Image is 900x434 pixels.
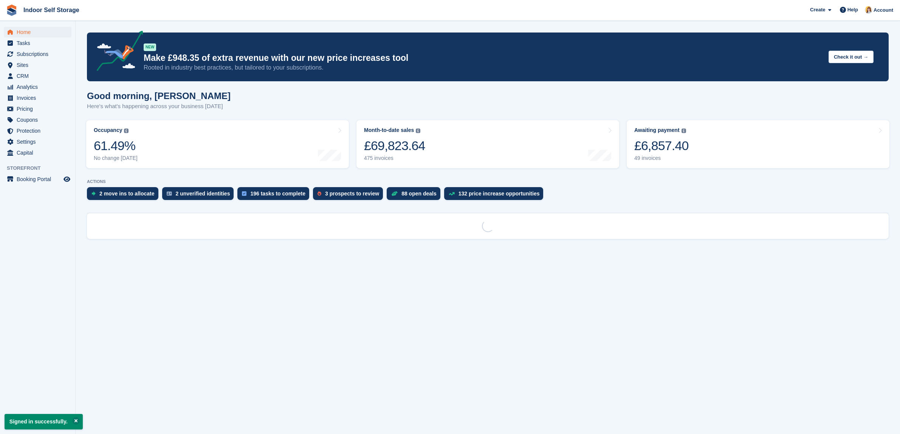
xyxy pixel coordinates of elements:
[87,91,231,101] h1: Good morning, [PERSON_NAME]
[364,127,414,133] div: Month-to-date sales
[87,179,889,184] p: ACTIONS
[162,187,238,204] a: 2 unverified identities
[829,51,874,63] button: Check it out →
[5,414,83,429] p: Signed in successfully.
[7,164,75,172] span: Storefront
[4,174,71,184] a: menu
[90,31,143,74] img: price-adjustments-announcement-icon-8257ccfd72463d97f412b2fc003d46551f7dbcb40ab6d574587a9cd5c0d94...
[17,174,62,184] span: Booking Portal
[94,127,122,133] div: Occupancy
[387,187,444,204] a: 88 open deals
[17,147,62,158] span: Capital
[62,175,71,184] a: Preview store
[4,93,71,103] a: menu
[459,191,540,197] div: 132 price increase opportunities
[99,191,155,197] div: 2 move ins to allocate
[444,187,547,204] a: 132 price increase opportunities
[17,104,62,114] span: Pricing
[17,60,62,70] span: Sites
[4,136,71,147] a: menu
[144,53,823,64] p: Make £948.35 of extra revenue with our new price increases tool
[449,192,455,195] img: price_increase_opportunities-93ffe204e8149a01c8c9dc8f82e8f89637d9d84a8eef4429ea346261dce0b2c0.svg
[87,187,162,204] a: 2 move ins to allocate
[847,6,858,14] span: Help
[391,191,398,196] img: deal-1b604bf984904fb50ccaf53a9ad4b4a5d6e5aea283cecdc64d6e3604feb123c2.svg
[4,115,71,125] a: menu
[634,155,689,161] div: 49 invoices
[874,6,893,14] span: Account
[17,115,62,125] span: Coupons
[627,120,889,168] a: Awaiting payment £6,857.40 49 invoices
[17,49,62,59] span: Subscriptions
[91,191,96,196] img: move_ins_to_allocate_icon-fdf77a2bb77ea45bf5b3d319d69a93e2d87916cf1d5bf7949dd705db3b84f3ca.svg
[4,82,71,92] a: menu
[242,191,246,196] img: task-75834270c22a3079a89374b754ae025e5fb1db73e45f91037f5363f120a921f8.svg
[4,71,71,81] a: menu
[17,126,62,136] span: Protection
[86,120,349,168] a: Occupancy 61.49% No change [DATE]
[313,187,387,204] a: 3 prospects to review
[4,27,71,37] a: menu
[634,127,680,133] div: Awaiting payment
[176,191,230,197] div: 2 unverified identities
[20,4,82,16] a: Indoor Self Storage
[4,38,71,48] a: menu
[364,138,425,153] div: £69,823.64
[682,129,686,133] img: icon-info-grey-7440780725fd019a000dd9b08b2336e03edf1995a4989e88bcd33f0948082b44.svg
[401,191,437,197] div: 88 open deals
[17,38,62,48] span: Tasks
[94,138,138,153] div: 61.49%
[144,43,156,51] div: NEW
[318,191,321,196] img: prospect-51fa495bee0391a8d652442698ab0144808aea92771e9ea1ae160a38d050c398.svg
[865,6,872,14] img: Joanne Smith
[17,93,62,103] span: Invoices
[124,129,129,133] img: icon-info-grey-7440780725fd019a000dd9b08b2336e03edf1995a4989e88bcd33f0948082b44.svg
[4,60,71,70] a: menu
[144,64,823,72] p: Rooted in industry best practices, but tailored to your subscriptions.
[17,82,62,92] span: Analytics
[364,155,425,161] div: 475 invoices
[237,187,313,204] a: 196 tasks to complete
[17,27,62,37] span: Home
[4,49,71,59] a: menu
[356,120,619,168] a: Month-to-date sales £69,823.64 475 invoices
[634,138,689,153] div: £6,857.40
[6,5,17,16] img: stora-icon-8386f47178a22dfd0bd8f6a31ec36ba5ce8667c1dd55bd0f319d3a0aa187defe.svg
[810,6,825,14] span: Create
[94,155,138,161] div: No change [DATE]
[17,136,62,147] span: Settings
[250,191,305,197] div: 196 tasks to complete
[4,104,71,114] a: menu
[325,191,379,197] div: 3 prospects to review
[4,126,71,136] a: menu
[167,191,172,196] img: verify_identity-adf6edd0f0f0b5bbfe63781bf79b02c33cf7c696d77639b501bdc392416b5a36.svg
[4,147,71,158] a: menu
[416,129,420,133] img: icon-info-grey-7440780725fd019a000dd9b08b2336e03edf1995a4989e88bcd33f0948082b44.svg
[17,71,62,81] span: CRM
[87,102,231,111] p: Here's what's happening across your business [DATE]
